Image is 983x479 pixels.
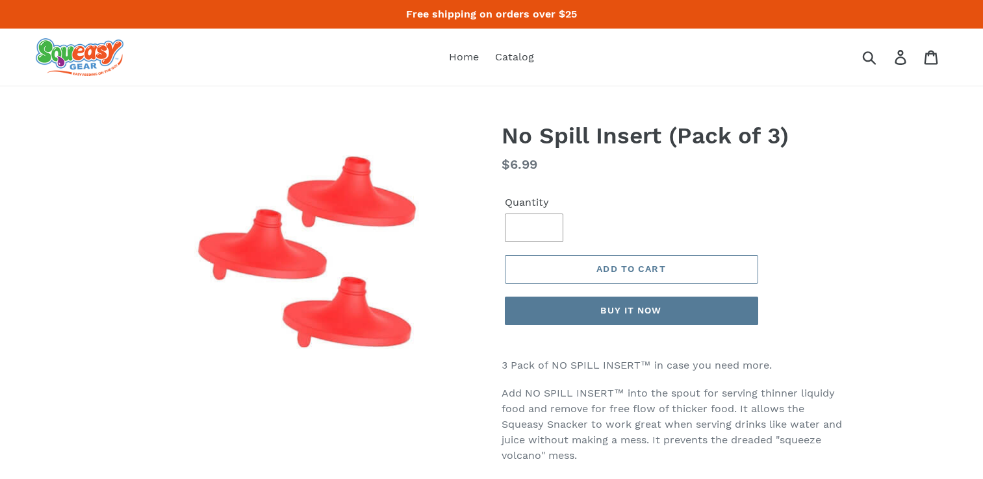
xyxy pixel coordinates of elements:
h1: No Spill Insert (Pack of 3) [502,122,846,149]
span: Add to cart [596,264,665,274]
span: Catalog [495,51,534,64]
input: Search [867,43,902,71]
button: Add to cart [505,255,758,284]
p: 3 Pack of NO SPILL INSERT™ in case you need more. [502,358,846,373]
img: squeasy gear snacker portable food pouch [36,38,123,76]
a: Home [442,47,485,67]
label: Quantity [505,195,563,210]
button: Buy it now [505,297,758,325]
a: Catalog [489,47,541,67]
span: $6.99 [502,156,537,172]
p: Add NO SPILL INSERT™ into the spout for serving thinner liquidy food and remove for free flow of ... [502,386,846,463]
span: Home [449,51,479,64]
